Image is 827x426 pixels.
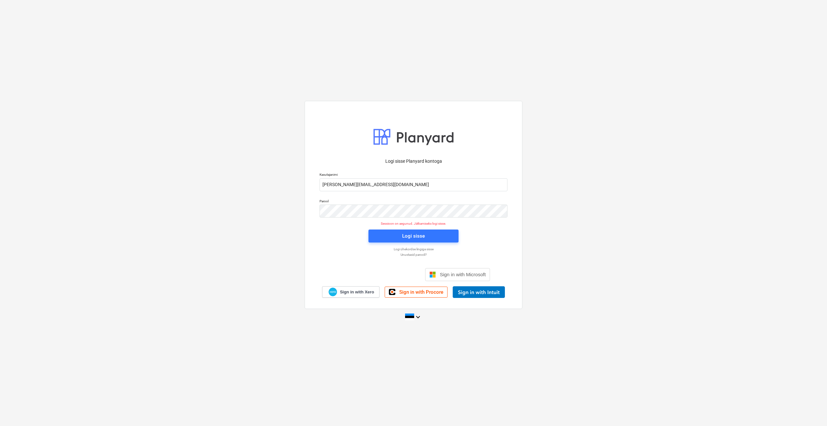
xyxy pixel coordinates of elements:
[322,286,380,298] a: Sign in with Xero
[316,247,511,251] a: Logi ühekordse lingiga sisse
[316,253,511,257] a: Unustasid parooli?
[316,221,511,226] p: Sessioon on aegunud. Jätkamiseks logi sisse.
[402,232,425,240] div: Logi sisse
[399,289,443,295] span: Sign in with Procore
[368,230,459,243] button: Logi sisse
[429,271,436,278] img: Microsoft logo
[340,289,374,295] span: Sign in with Xero
[385,287,448,298] a: Sign in with Procore
[320,178,507,191] input: Kasutajanimi
[329,288,337,296] img: Xero logo
[320,158,507,165] p: Logi sisse Planyard kontoga
[320,199,507,205] p: Parool
[334,267,423,282] iframe: Sisselogimine Google'i nupu abil
[414,313,422,321] i: keyboard_arrow_down
[320,172,507,178] p: Kasutajanimi
[440,272,486,277] span: Sign in with Microsoft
